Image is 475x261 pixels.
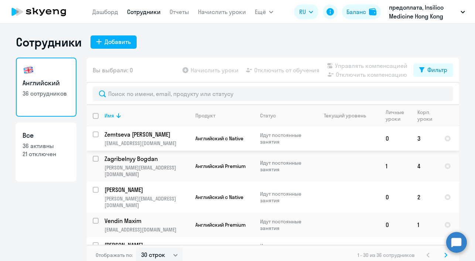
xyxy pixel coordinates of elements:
p: [PERSON_NAME] [105,241,188,249]
a: Vendin Maxim [105,217,189,225]
span: Вы выбрали: 0 [93,66,133,75]
button: Добавить [90,35,137,49]
p: 21 отключен [23,150,70,158]
span: Отображать по: [96,252,133,258]
img: english [23,64,34,76]
td: 1 [380,151,411,182]
button: Фильтр [413,63,453,77]
p: Идут постоянные занятия [260,132,311,145]
span: RU [299,7,306,16]
td: 2 [411,182,438,213]
div: Добавить [105,37,131,46]
a: Отчеты [170,8,189,16]
a: Английский36 сотрудников [16,58,76,117]
div: Личные уроки [386,109,411,122]
span: Английский с Native [195,194,243,200]
p: [EMAIL_ADDRESS][DOMAIN_NAME] [105,226,189,233]
div: Продукт [195,112,215,119]
div: Имя [105,112,189,119]
input: Поиск по имени, email, продукту или статусу [93,86,453,101]
p: [PERSON_NAME][EMAIL_ADDRESS][DOMAIN_NAME] [105,195,189,209]
p: Vendin Maxim [105,217,188,225]
p: Zemtseva [PERSON_NAME] [105,130,188,138]
a: Начислить уроки [198,8,246,16]
td: 3 [411,126,438,151]
div: Текущий уровень [324,112,366,119]
p: Идут постоянные занятия [260,243,311,256]
p: Zagribelnyy Bogdan [105,155,188,163]
p: Идут постоянные занятия [260,190,311,204]
span: 1 - 30 из 36 сотрудников [358,252,415,258]
h3: Все [23,131,70,140]
td: 0 [380,126,411,151]
div: Баланс [346,7,366,16]
button: Балансbalance [342,4,381,19]
a: Сотрудники [127,8,161,16]
p: Идут постоянные занятия [260,159,311,173]
h3: Английский [23,78,70,88]
span: Английский Premium [195,221,246,228]
button: Ещё [255,4,273,19]
a: Zemtseva [PERSON_NAME] [105,130,189,138]
div: Статус [260,112,276,119]
p: 36 сотрудников [23,89,70,97]
div: Текущий уровень [317,112,379,119]
p: [PERSON_NAME][EMAIL_ADDRESS][DOMAIN_NAME] [105,164,189,178]
span: Английский с Native [195,135,243,142]
a: [PERSON_NAME] [105,186,189,194]
a: Zagribelnyy Bogdan [105,155,189,163]
span: Ещё [255,7,266,16]
img: balance [369,8,376,16]
td: 0 [380,182,411,213]
p: 36 активны [23,142,70,150]
div: Корп. уроки [417,109,438,122]
p: [EMAIL_ADDRESS][DOMAIN_NAME] [105,140,189,147]
button: RU [294,4,318,19]
td: 1 [411,213,438,237]
span: Английский Premium [195,163,246,169]
div: Имя [105,112,114,119]
a: [PERSON_NAME] [105,241,189,249]
button: предоплата, Insilico Medicine Hong Kong Limited [385,3,469,21]
p: Идут постоянные занятия [260,218,311,231]
p: предоплата, Insilico Medicine Hong Kong Limited [389,3,458,21]
p: [PERSON_NAME] [105,186,188,194]
td: 4 [411,151,438,182]
a: Дашборд [92,8,118,16]
div: Фильтр [427,65,447,74]
a: Все36 активны21 отключен [16,123,76,182]
h1: Сотрудники [16,35,82,49]
td: 0 [380,213,411,237]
